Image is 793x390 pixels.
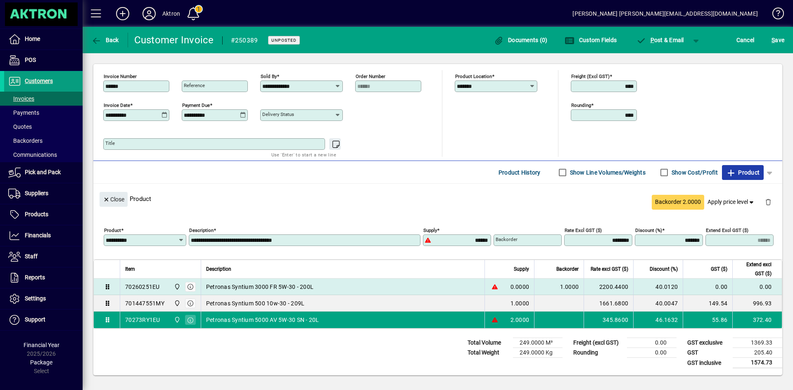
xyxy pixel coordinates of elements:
[100,192,128,207] button: Close
[560,283,579,291] span: 1.0000
[733,338,782,348] td: 1369.33
[4,246,83,267] a: Staff
[4,183,83,204] a: Suppliers
[711,265,727,274] span: GST ($)
[4,162,83,183] a: Pick and Pack
[206,299,305,307] span: Petronas Syntium 500 10w-30 - 209L
[91,37,119,43] span: Back
[134,33,214,47] div: Customer Invoice
[572,7,758,20] div: [PERSON_NAME] [PERSON_NAME][EMAIL_ADDRESS][DOMAIN_NAME]
[25,232,51,239] span: Financials
[651,37,654,43] span: P
[565,227,602,233] mat-label: Rate excl GST ($)
[4,310,83,330] a: Support
[231,34,258,47] div: #250389
[494,37,548,43] span: Documents (0)
[25,211,48,217] span: Products
[104,73,137,79] mat-label: Invoice number
[97,195,130,203] app-page-header-button: Close
[4,204,83,225] a: Products
[423,227,437,233] mat-label: Supply
[30,359,52,366] span: Package
[514,265,529,274] span: Supply
[565,37,617,43] span: Custom Fields
[633,295,683,312] td: 40.0047
[556,265,579,274] span: Backorder
[683,295,732,312] td: 149.54
[25,295,46,302] span: Settings
[513,348,563,358] td: 249.0000 Kg
[704,195,759,210] button: Apply price level
[4,288,83,309] a: Settings
[732,312,782,328] td: 372.40
[206,283,313,291] span: Petronas Syntium 3000 FR 5W-30 - 200L
[510,283,529,291] span: 0.0000
[633,312,683,328] td: 46.1632
[206,316,319,324] span: Petronas Syntium 5000 AV 5W-30 SN - 20L
[655,198,701,206] span: Backorder 2.0000
[4,120,83,134] a: Quotes
[271,38,297,43] span: Unposted
[563,33,619,47] button: Custom Fields
[8,109,39,116] span: Payments
[25,169,61,175] span: Pick and Pack
[463,338,513,348] td: Total Volume
[8,137,43,144] span: Backorders
[206,265,231,274] span: Description
[189,227,214,233] mat-label: Description
[25,253,38,260] span: Staff
[172,282,181,291] span: Central
[356,73,385,79] mat-label: Order number
[683,348,733,358] td: GST
[736,33,755,47] span: Cancel
[510,299,529,307] span: 1.0000
[652,195,704,210] button: Backorder 2.0000
[706,227,748,233] mat-label: Extend excl GST ($)
[4,267,83,288] a: Reports
[172,299,181,308] span: Central
[726,166,760,179] span: Product
[708,198,755,206] span: Apply price level
[495,165,544,180] button: Product History
[455,73,492,79] mat-label: Product location
[627,338,677,348] td: 0.00
[104,227,121,233] mat-label: Product
[136,6,162,21] button: Profile
[125,299,164,307] div: 701447551MY
[8,151,57,158] span: Communications
[261,73,277,79] mat-label: Sold by
[627,348,677,358] td: 0.00
[636,37,684,43] span: ost & Email
[733,358,782,368] td: 1574.73
[492,33,550,47] button: Documents (0)
[25,274,45,281] span: Reports
[683,279,732,295] td: 0.00
[8,123,32,130] span: Quotes
[633,279,683,295] td: 40.0120
[125,265,135,274] span: Item
[184,83,205,88] mat-label: Reference
[589,316,628,324] div: 345.8600
[4,29,83,50] a: Home
[733,348,782,358] td: 205.40
[89,33,121,47] button: Back
[25,190,48,196] span: Suppliers
[25,316,45,323] span: Support
[683,358,733,368] td: GST inclusive
[25,78,53,84] span: Customers
[683,338,733,348] td: GST exclusive
[105,140,115,146] mat-label: Title
[758,192,778,212] button: Delete
[4,134,83,148] a: Backorders
[162,7,180,20] div: Aktron
[589,299,628,307] div: 1661.6800
[24,342,59,348] span: Financial Year
[571,102,591,108] mat-label: Rounding
[772,33,784,47] span: ave
[125,283,160,291] div: 70260251EU
[262,111,294,117] mat-label: Delivery status
[172,315,181,324] span: Central
[271,150,336,159] mat-hint: Use 'Enter' to start a new line
[463,348,513,358] td: Total Weight
[568,168,646,177] label: Show Line Volumes/Weights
